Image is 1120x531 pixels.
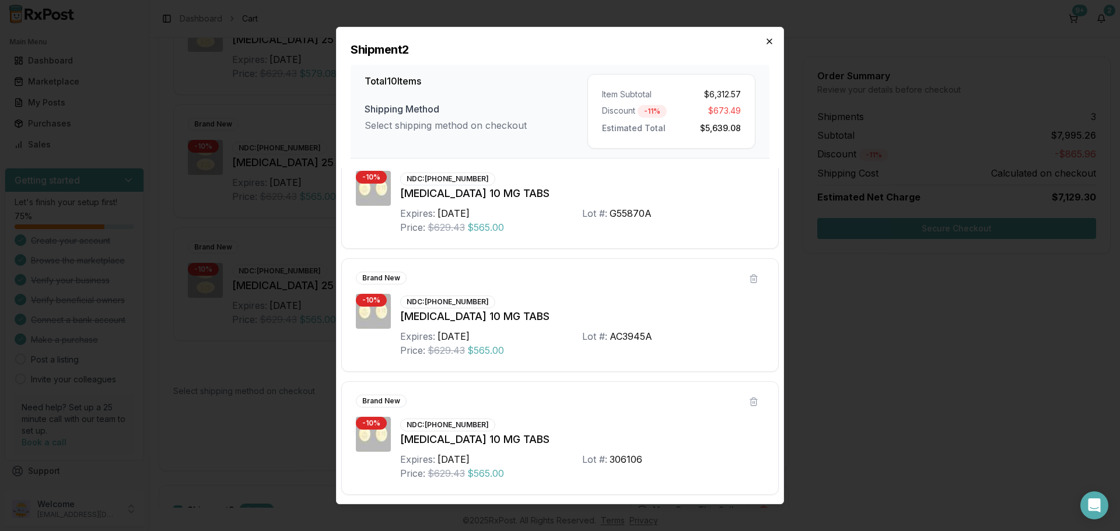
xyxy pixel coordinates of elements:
div: Expires: [400,206,435,220]
div: AC3945A [610,329,652,343]
span: $629.43 [428,466,465,480]
span: $565.00 [467,343,504,357]
div: $673.49 [676,105,741,118]
div: Lot #: [582,206,607,220]
div: $6,312.57 [676,89,741,100]
div: Lot #: [582,452,607,466]
div: - 10 % [356,417,387,430]
div: 306106 [610,452,642,466]
div: Lot #: [582,329,607,343]
div: [DATE] [437,452,470,466]
div: Price: [400,220,425,234]
div: [DATE] [437,329,470,343]
div: - 11 % [638,105,667,118]
div: [DATE] [437,206,470,220]
h2: Shipment 2 [351,41,769,58]
div: Expires: [400,452,435,466]
span: $5,639.08 [700,121,741,133]
div: Price: [400,343,425,357]
div: [MEDICAL_DATA] 10 MG TABS [400,185,764,202]
div: Price: [400,466,425,480]
div: NDC: [PHONE_NUMBER] [400,419,495,431]
div: Brand New [356,272,407,284]
span: $629.43 [428,220,465,234]
img: Jardiance 10 MG TABS [356,417,391,452]
img: Jardiance 10 MG TABS [356,171,391,206]
div: Expires: [400,329,435,343]
div: - 10 % [356,171,387,184]
div: NDC: [PHONE_NUMBER] [400,296,495,308]
div: NDC: [PHONE_NUMBER] [400,173,495,185]
span: $629.43 [428,343,465,357]
h3: Total 10 Items [365,74,587,88]
img: Jardiance 10 MG TABS [356,294,391,329]
div: Brand New [356,395,407,407]
div: Shipping Method [365,102,587,116]
span: $565.00 [467,220,504,234]
span: Discount [602,105,635,118]
div: - 10 % [356,294,387,307]
div: Item Subtotal [602,89,667,100]
div: G55870A [610,206,652,220]
div: [MEDICAL_DATA] 10 MG TABS [400,431,764,448]
div: Select shipping method on checkout [365,118,587,132]
div: [MEDICAL_DATA] 10 MG TABS [400,308,764,325]
span: Estimated Total [602,121,666,133]
span: $565.00 [467,466,504,480]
